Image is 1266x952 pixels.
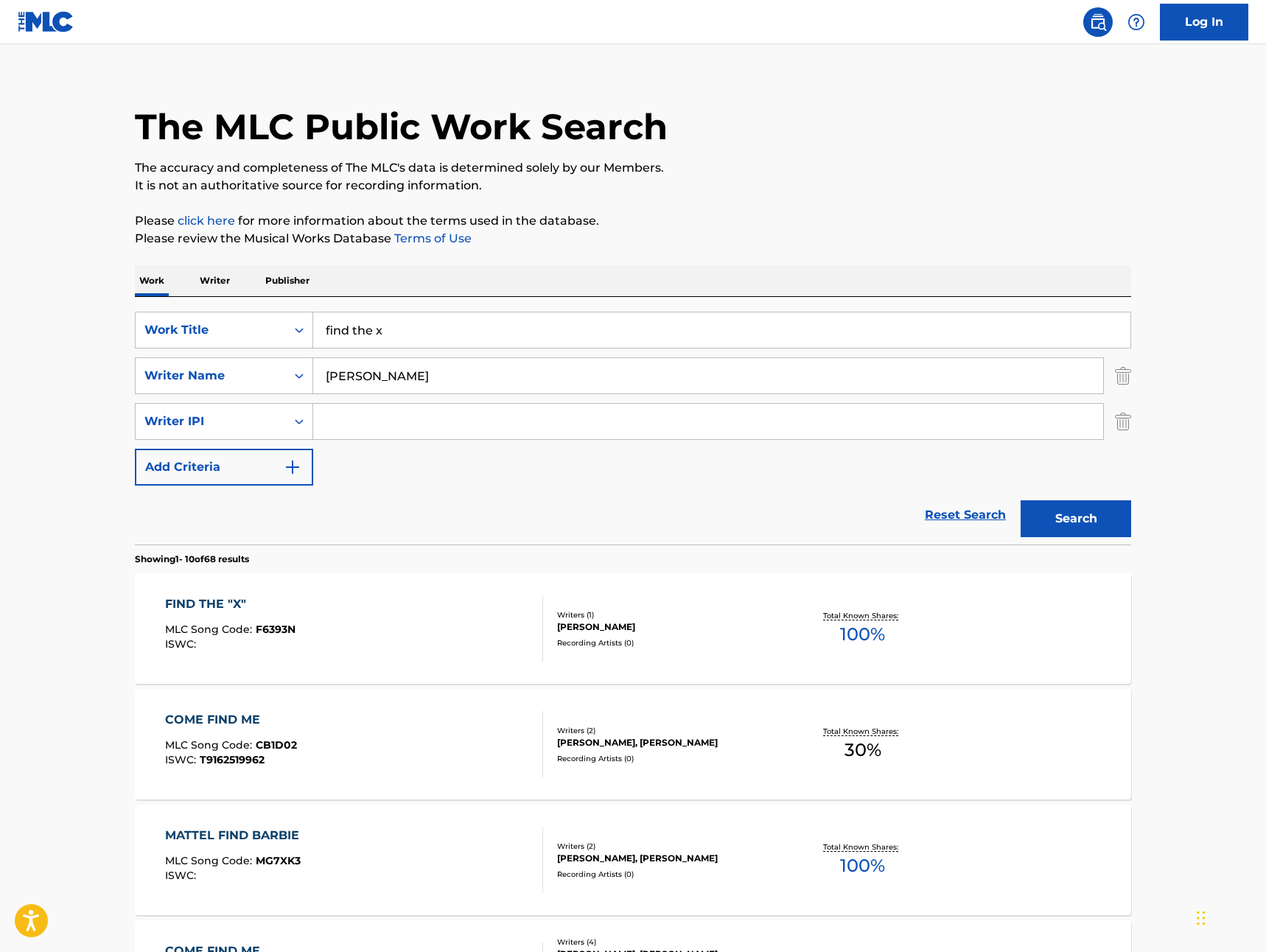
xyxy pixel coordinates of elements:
div: Help [1122,7,1151,37]
p: Total Known Shares: [823,610,902,621]
div: Writers ( 1 ) [557,609,780,620]
span: MLC Song Code : [165,738,256,752]
div: Writers ( 2 ) [557,725,780,736]
div: Work Title [144,321,277,339]
span: 100 % [840,853,885,879]
div: Writer IPI [144,413,277,430]
div: [PERSON_NAME] [557,620,780,634]
span: 30 % [844,737,881,763]
img: Delete Criterion [1115,357,1131,394]
img: search [1089,13,1107,31]
a: Reset Search [917,499,1013,531]
a: FIND THE "X"MLC Song Code:F6393NISWC:Writers (1)[PERSON_NAME]Recording Artists (0)Total Known Sha... [135,573,1131,684]
p: The accuracy and completeness of The MLC's data is determined solely by our Members. [135,159,1131,177]
p: Total Known Shares: [823,726,902,737]
form: Search Form [135,312,1131,545]
img: Delete Criterion [1115,403,1131,440]
p: Please for more information about the terms used in the database. [135,212,1131,230]
span: 100 % [840,621,885,648]
span: ISWC : [165,637,200,651]
a: click here [178,214,235,228]
a: Log In [1160,4,1248,41]
iframe: Chat Widget [1192,881,1266,952]
div: MATTEL FIND BARBIE [165,827,307,844]
span: ISWC : [165,753,200,766]
h1: The MLC Public Work Search [135,105,668,149]
div: Writer Name [144,367,277,385]
span: MLC Song Code : [165,623,256,636]
span: CB1D02 [256,738,297,752]
div: Dra [1197,896,1206,940]
div: Writers ( 4 ) [557,937,780,948]
span: ISWC : [165,869,200,882]
div: [PERSON_NAME], [PERSON_NAME] [557,852,780,865]
img: 9d2ae6d4665cec9f34b9.svg [284,458,301,476]
p: Showing 1 - 10 of 68 results [135,553,249,566]
p: Writer [195,265,234,296]
div: [PERSON_NAME], [PERSON_NAME] [557,736,780,749]
div: Recording Artists ( 0 ) [557,753,780,764]
p: Work [135,265,169,296]
button: Search [1021,500,1131,537]
button: Add Criteria [135,449,313,486]
p: Please review the Musical Works Database [135,230,1131,248]
a: COME FIND MEMLC Song Code:CB1D02ISWC:T9162519962Writers (2)[PERSON_NAME], [PERSON_NAME]Recording ... [135,689,1131,799]
p: Publisher [261,265,314,296]
a: Terms of Use [391,231,472,245]
span: F6393N [256,623,295,636]
div: Recording Artists ( 0 ) [557,869,780,880]
p: It is not an authoritative source for recording information. [135,177,1131,195]
img: MLC Logo [18,11,74,32]
span: T9162519962 [200,753,265,766]
span: MLC Song Code : [165,854,256,867]
img: help [1127,13,1145,31]
div: FIND THE "X" [165,595,295,613]
a: MATTEL FIND BARBIEMLC Song Code:MG7XK3ISWC:Writers (2)[PERSON_NAME], [PERSON_NAME]Recording Artis... [135,805,1131,915]
a: Public Search [1083,7,1113,37]
div: Writers ( 2 ) [557,841,780,852]
span: MG7XK3 [256,854,301,867]
p: Total Known Shares: [823,841,902,853]
div: COME FIND ME [165,711,297,729]
div: Chatt-widget [1192,881,1266,952]
div: Recording Artists ( 0 ) [557,637,780,648]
